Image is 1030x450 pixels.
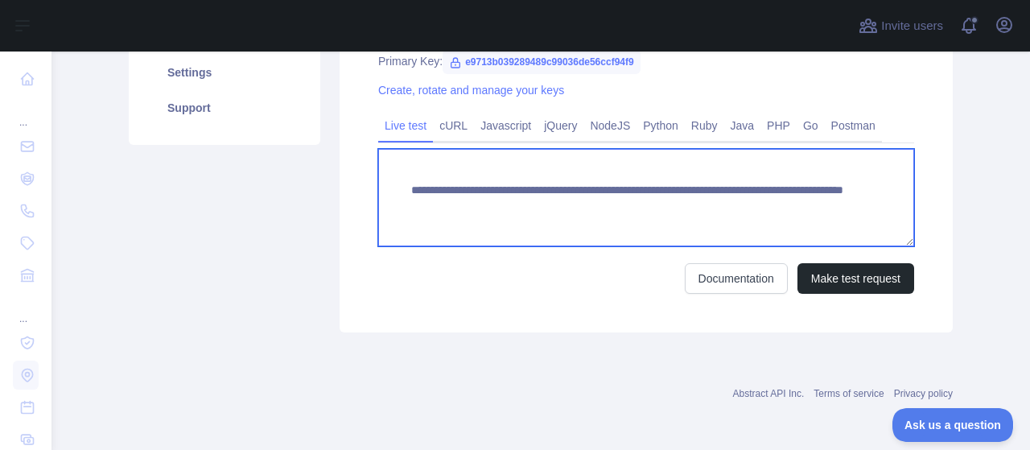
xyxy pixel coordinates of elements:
a: Privacy policy [894,388,953,399]
div: ... [13,97,39,129]
a: Live test [378,113,433,138]
a: Settings [148,55,301,90]
a: Python [637,113,685,138]
a: Terms of service [814,388,884,399]
a: Postman [825,113,882,138]
a: Support [148,90,301,126]
button: Make test request [797,263,914,294]
a: Abstract API Inc. [733,388,805,399]
a: Create, rotate and manage your keys [378,84,564,97]
a: PHP [760,113,797,138]
a: NodeJS [583,113,637,138]
a: Javascript [474,113,538,138]
div: Primary Key: [378,53,914,69]
iframe: Toggle Customer Support [892,408,1014,442]
a: jQuery [538,113,583,138]
div: ... [13,293,39,325]
a: cURL [433,113,474,138]
a: Java [724,113,761,138]
a: Go [797,113,825,138]
a: Ruby [685,113,724,138]
span: e9713b039289489c99036de56ccf94f9 [443,50,641,74]
a: Documentation [685,263,788,294]
span: Invite users [881,17,943,35]
button: Invite users [855,13,946,39]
